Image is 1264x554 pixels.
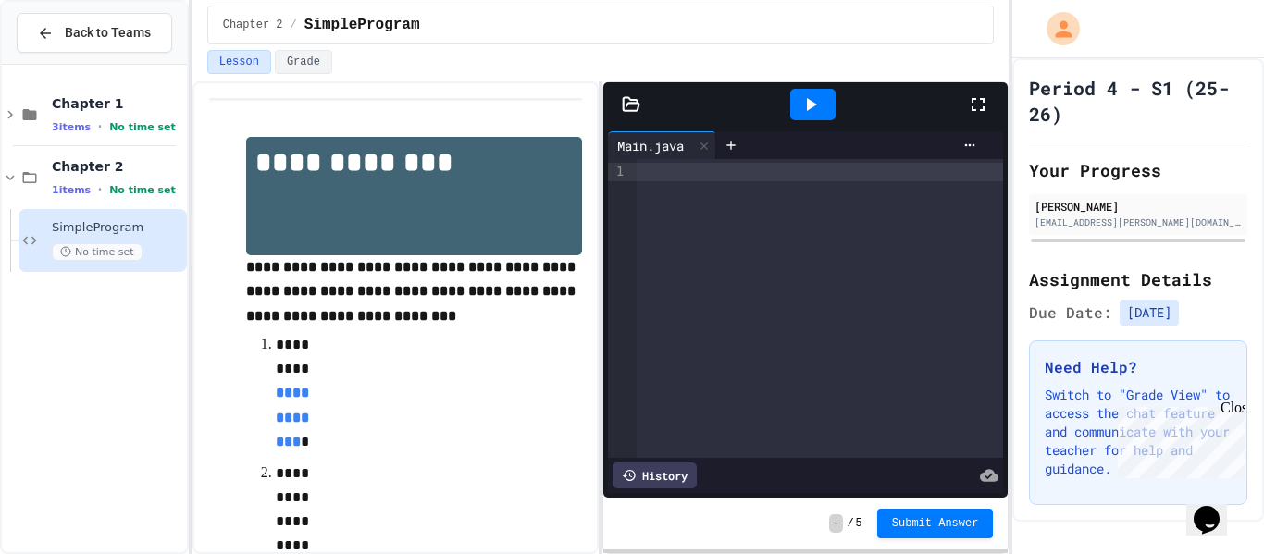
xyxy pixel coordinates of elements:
[65,23,151,43] span: Back to Teams
[856,516,862,531] span: 5
[1120,300,1179,326] span: [DATE]
[1186,480,1245,536] iframe: chat widget
[109,184,176,196] span: No time set
[52,121,91,133] span: 3 items
[1029,302,1112,324] span: Due Date:
[1029,75,1247,127] h1: Period 4 - S1 (25-26)
[1045,356,1232,378] h3: Need Help?
[1035,198,1242,215] div: [PERSON_NAME]
[1110,400,1245,478] iframe: chat widget
[109,121,176,133] span: No time set
[98,182,102,197] span: •
[98,119,102,134] span: •
[1029,157,1247,183] h2: Your Progress
[1045,386,1232,478] p: Switch to "Grade View" to access the chat feature and communicate with your teacher for help and ...
[52,158,183,175] span: Chapter 2
[608,136,693,155] div: Main.java
[1029,266,1247,292] h2: Assignment Details
[829,514,843,533] span: -
[275,50,332,74] button: Grade
[892,516,979,531] span: Submit Answer
[52,220,183,236] span: SimpleProgram
[847,516,853,531] span: /
[291,18,297,32] span: /
[613,462,697,488] div: History
[52,95,183,112] span: Chapter 1
[52,243,143,261] span: No time set
[52,184,91,196] span: 1 items
[1027,7,1084,50] div: My Account
[223,18,283,32] span: Chapter 2
[304,14,420,36] span: SimpleProgram
[1035,215,1242,229] div: [EMAIL_ADDRESS][PERSON_NAME][DOMAIN_NAME]
[7,7,128,117] div: Chat with us now!Close
[608,163,626,181] div: 1
[207,50,271,74] button: Lesson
